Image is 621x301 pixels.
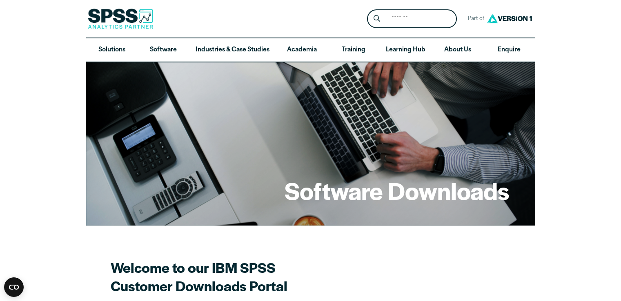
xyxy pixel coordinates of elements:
[4,277,24,297] button: Open CMP widget
[483,38,535,62] a: Enquire
[485,11,534,26] img: Version1 Logo
[374,15,380,22] svg: Search magnifying glass icon
[138,38,189,62] a: Software
[88,9,153,29] img: SPSS Analytics Partner
[276,38,327,62] a: Academia
[367,9,457,29] form: Site Header Search Form
[111,258,396,295] h2: Welcome to our IBM SPSS Customer Downloads Portal
[379,38,432,62] a: Learning Hub
[369,11,384,27] button: Search magnifying glass icon
[86,38,138,62] a: Solutions
[86,38,535,62] nav: Desktop version of site main menu
[327,38,379,62] a: Training
[463,13,485,25] span: Part of
[189,38,276,62] a: Industries & Case Studies
[285,175,509,206] h1: Software Downloads
[432,38,483,62] a: About Us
